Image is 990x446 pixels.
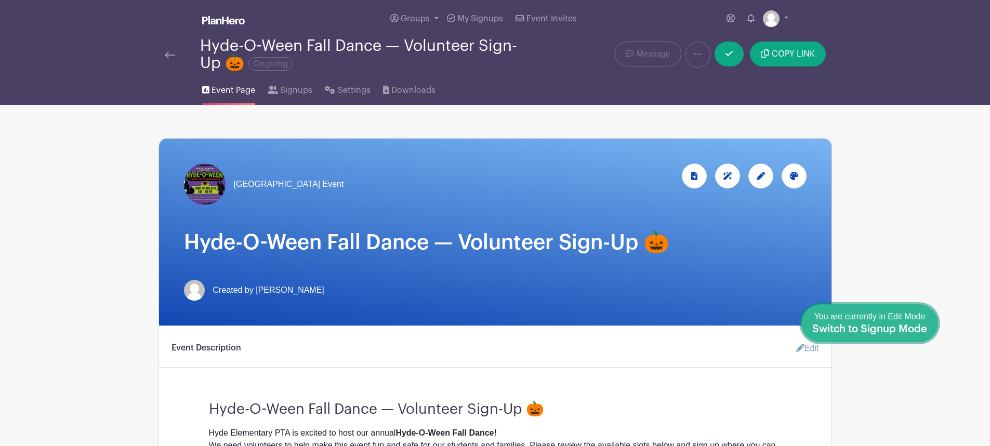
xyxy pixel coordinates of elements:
[165,51,175,59] img: back-arrow-29a5d9b10d5bd6ae65dc969a981735edf675c4d7a1fe02e03b50dbd4ba3cdb55.svg
[788,338,819,359] a: Edit
[383,72,435,105] a: Downloads
[280,84,312,97] span: Signups
[812,324,927,334] span: Switch to Signup Mode
[212,84,255,97] span: Event Page
[395,428,496,437] strong: Hyde-O-Ween Fall Dance!
[184,164,344,205] a: [GEOGRAPHIC_DATA] Event
[234,178,344,191] span: [GEOGRAPHIC_DATA] Event
[184,164,226,205] img: Facebook%20Event%20Banner.jpg
[184,230,807,255] h1: Hyde-O-Ween Fall Dance — Volunteer Sign-Up 🎃
[391,84,435,97] span: Downloads
[202,16,245,24] img: logo_white-6c42ec7e38ccf1d336a20a19083b03d10ae64f83f12c07503d8b9e83406b4c7d.svg
[213,284,324,296] span: Created by [PERSON_NAME]
[338,84,371,97] span: Settings
[401,15,430,23] span: Groups
[526,15,577,23] span: Event Invites
[637,48,670,60] span: Message
[812,312,927,334] span: You are currently in Edit Mode
[248,57,293,71] span: Ongoing
[772,50,815,58] span: COPY LINK
[457,15,503,23] span: My Signups
[200,37,537,72] div: Hyde-O-Ween Fall Dance — Volunteer Sign-Up 🎃
[184,280,205,301] img: default-ce2991bfa6775e67f084385cd625a349d9dcbb7a52a09fb2fda1e96e2d18dcdb.png
[750,42,825,66] button: COPY LINK
[171,343,241,353] h6: Event Description
[325,72,370,105] a: Settings
[615,42,681,66] a: Message
[202,72,255,105] a: Event Page
[268,72,312,105] a: Signups
[801,304,938,342] a: You are currently in Edit Mode Switch to Signup Mode
[763,10,780,27] img: default-ce2991bfa6775e67f084385cd625a349d9dcbb7a52a09fb2fda1e96e2d18dcdb.png
[209,393,782,418] h3: Hyde-O-Ween Fall Dance — Volunteer Sign-Up 🎃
